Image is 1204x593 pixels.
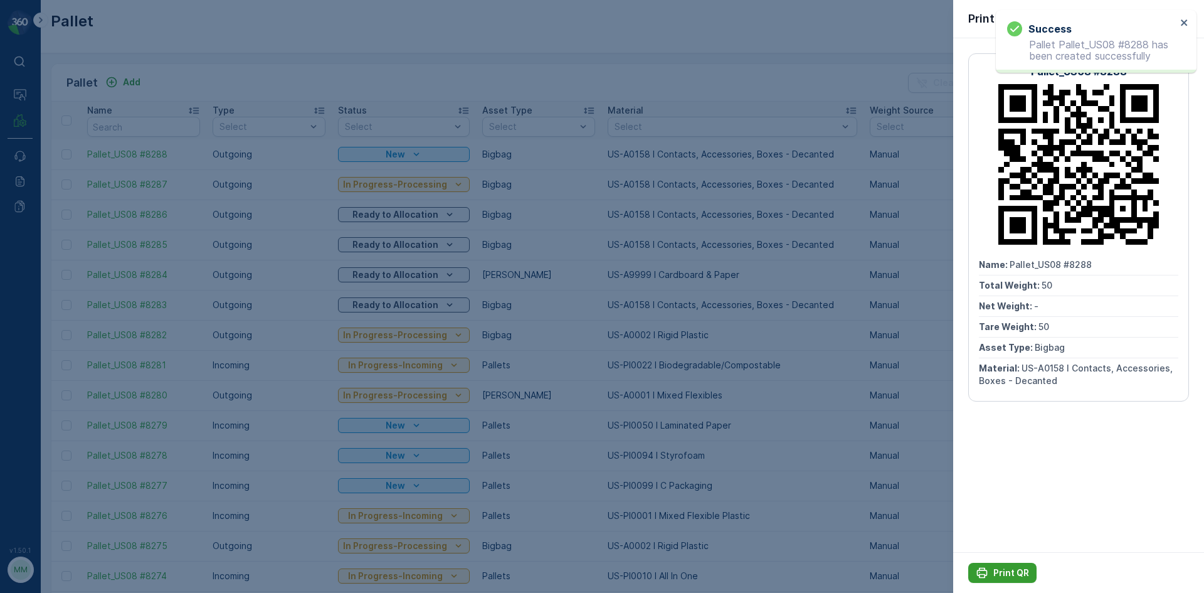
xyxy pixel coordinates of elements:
span: Asset Type : [11,289,66,299]
span: Name : [979,259,1010,270]
button: Print QR [968,563,1037,583]
button: close [1180,18,1189,29]
span: Material : [11,309,53,320]
span: Name : [11,206,41,216]
span: Tare Weight : [11,268,70,279]
span: US-A0158 I Contacts, Accessories, Boxes - Decanted [53,309,285,320]
p: Print QR [993,567,1029,579]
span: Net Weight : [11,247,66,258]
span: Total Weight : [11,227,73,237]
span: Bigbag [66,289,97,299]
span: - [66,247,70,258]
span: Tare Weight : [979,321,1038,332]
span: Net Weight : [979,301,1034,311]
span: US-A0158 I Contacts, Accessories, Boxes - Decanted [979,363,1175,386]
span: 50 [1038,321,1049,332]
span: 50 [1042,280,1052,291]
span: Pallet_US08 #8288 [1010,259,1092,270]
span: Bigbag [1035,342,1065,353]
h3: Success [1028,21,1072,36]
span: Pallet_US08 #8287 [41,206,124,216]
p: Pallet Pallet_US08 #8288 has been created successfully [1007,39,1176,61]
span: 50 [70,268,81,279]
p: Print QR [968,10,1013,28]
p: Pallet_US08 #8287 [553,11,648,26]
span: Asset Type : [979,342,1035,353]
span: 50 [73,227,84,237]
span: Total Weight : [979,280,1042,291]
span: - [1034,301,1038,311]
span: Material : [979,363,1022,373]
